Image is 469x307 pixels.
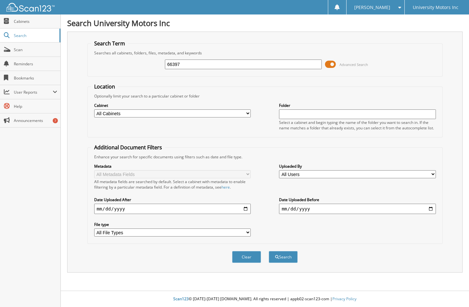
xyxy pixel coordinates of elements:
[279,103,436,108] label: Folder
[53,118,58,123] div: 7
[91,154,439,160] div: Enhance your search for specific documents using filters such as date and file type.
[14,118,57,123] span: Announcements
[354,5,390,9] span: [PERSON_NAME]
[91,144,165,151] legend: Additional Document Filters
[269,251,298,263] button: Search
[413,5,458,9] span: University Motors Inc
[6,3,55,12] img: scan123-logo-white.svg
[14,47,57,52] span: Scan
[94,204,251,214] input: start
[91,93,439,99] div: Optionally limit your search to a particular cabinet or folder
[91,40,128,47] legend: Search Term
[173,296,189,302] span: Scan123
[14,61,57,67] span: Reminders
[94,163,251,169] label: Metadata
[94,222,251,227] label: File type
[221,184,230,190] a: here
[279,120,436,131] div: Select a cabinet and begin typing the name of the folder you want to search in. If the name match...
[332,296,356,302] a: Privacy Policy
[14,33,56,38] span: Search
[279,163,436,169] label: Uploaded By
[14,19,57,24] span: Cabinets
[14,104,57,109] span: Help
[91,83,118,90] legend: Location
[61,291,469,307] div: © [DATE]-[DATE] [DOMAIN_NAME]. All rights reserved | appb02-scan123-com |
[14,89,53,95] span: User Reports
[94,197,251,202] label: Date Uploaded After
[94,179,251,190] div: All metadata fields are searched by default. Select a cabinet with metadata to enable filtering b...
[279,204,436,214] input: end
[67,18,463,28] h1: Search University Motors Inc
[14,75,57,81] span: Bookmarks
[91,50,439,56] div: Searches all cabinets, folders, files, metadata, and keywords
[94,103,251,108] label: Cabinet
[279,197,436,202] label: Date Uploaded Before
[232,251,261,263] button: Clear
[339,62,368,67] span: Advanced Search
